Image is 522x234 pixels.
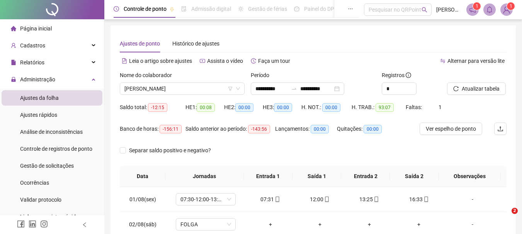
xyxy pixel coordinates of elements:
[197,103,215,112] span: 00:08
[252,195,289,204] div: 07:31
[352,103,406,112] div: H. TRAB.:
[263,103,301,112] div: HE 3:
[181,6,187,12] span: file-done
[294,6,299,12] span: dashboard
[172,40,219,47] span: Histórico de ajustes
[251,58,256,64] span: history
[486,6,493,13] span: bell
[445,172,495,180] span: Observações
[390,166,439,187] th: Saída 2
[120,166,165,187] th: Data
[20,95,59,101] span: Ajustes da folha
[20,112,57,118] span: Ajustes rápidos
[447,58,505,64] span: Alternar para versão lite
[476,3,478,9] span: 1
[11,43,16,48] span: user-add
[20,129,83,135] span: Análise de inconsistências
[165,166,244,187] th: Jornadas
[148,103,167,112] span: -12:15
[382,71,411,79] span: Registros
[400,220,437,229] div: +
[469,6,476,13] span: notification
[124,83,240,94] span: GEORGE LUIZ CABRAL DA SILVA
[406,104,423,110] span: Faltas:
[341,166,390,187] th: Entrada 2
[236,86,240,91] span: down
[180,219,231,230] span: FOLGA
[447,82,506,95] button: Atualizar tabela
[248,6,287,12] span: Gestão de férias
[129,221,156,227] span: 02/08(sáb)
[348,6,353,12] span: ellipsis
[20,180,49,186] span: Ocorrências
[185,103,224,112] div: HE 1:
[420,123,482,135] button: Ver espelho de ponto
[120,103,185,112] div: Saldo total:
[122,58,127,64] span: file-text
[311,125,329,133] span: 00:00
[301,195,338,204] div: 12:00
[20,42,45,49] span: Cadastros
[126,146,214,155] span: Separar saldo positivo e negativo?
[11,26,16,31] span: home
[120,40,160,47] span: Ajustes de ponto
[323,197,330,202] span: mobile
[450,195,495,204] div: -
[20,146,92,152] span: Controle de registros de ponto
[170,7,174,12] span: pushpin
[20,59,44,66] span: Relatórios
[20,197,61,203] span: Validar protocolo
[292,166,341,187] th: Saída 1
[235,103,253,112] span: 00:00
[20,76,55,82] span: Administração
[291,86,297,92] span: swap-right
[501,4,512,15] img: 52826
[351,220,388,229] div: +
[29,220,36,228] span: linkedin
[422,7,427,13] span: search
[274,103,292,112] span: 00:00
[373,197,379,202] span: mobile
[228,86,233,91] span: filter
[450,220,495,229] div: -
[322,103,340,112] span: 00:00
[120,71,177,79] label: Nome do colaborador
[129,196,156,202] span: 01/08(sex)
[301,103,352,112] div: H. NOT.:
[439,104,442,110] span: 1
[512,208,518,214] span: 2
[191,6,231,12] span: Admissão digital
[17,220,25,228] span: facebook
[120,125,185,133] div: Banco de horas:
[20,214,79,220] span: Link para registro rápido
[473,2,481,10] sup: 1
[11,60,16,65] span: file
[238,6,243,12] span: sun
[496,208,514,226] iframe: Intercom live chat
[258,58,290,64] span: Faça um tour
[351,195,388,204] div: 13:25
[439,166,501,187] th: Observações
[40,220,48,228] span: instagram
[337,125,391,133] div: Quitações:
[423,197,429,202] span: mobile
[124,6,167,12] span: Controle de ponto
[252,220,289,229] div: +
[275,125,337,133] div: Lançamentos:
[291,86,297,92] span: to
[406,72,411,78] span: info-circle
[462,84,500,93] span: Atualizar tabela
[364,125,382,133] span: 00:00
[248,125,270,133] span: -143:56
[304,6,334,12] span: Painel do DP
[207,58,243,64] span: Assista o vídeo
[129,58,192,64] span: Leia o artigo sobre ajustes
[200,58,205,64] span: youtube
[507,2,515,10] sup: Atualize o seu contato no menu Meus Dados
[274,197,280,202] span: mobile
[20,163,74,169] span: Gestão de solicitações
[376,103,394,112] span: 93:07
[185,125,275,133] div: Saldo anterior ao período:
[440,58,445,64] span: swap
[497,126,503,132] span: upload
